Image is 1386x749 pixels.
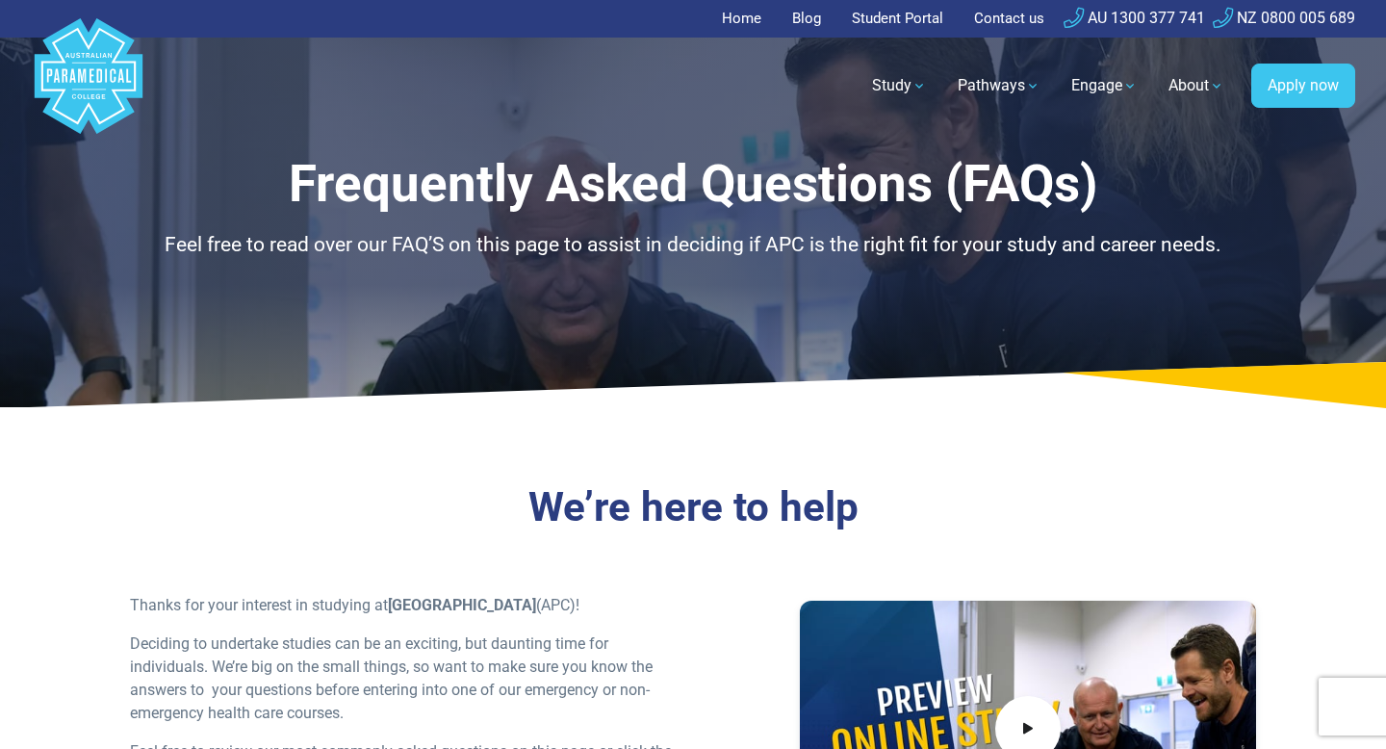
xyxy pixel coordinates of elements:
p: Feel free to read over our FAQ’S on this page to assist in deciding if APC is the right fit for y... [130,230,1256,261]
a: Pathways [946,59,1052,113]
strong: [GEOGRAPHIC_DATA] [388,596,536,614]
span: Thanks for your interest in studying at (APC)! [130,596,579,614]
a: About [1157,59,1236,113]
h3: We’re here to help [130,483,1256,532]
a: Australian Paramedical College [31,38,146,135]
a: Study [860,59,938,113]
span: Deciding to undertake studies can be an exciting, but daunting time for individuals. We’re big on... [130,634,653,722]
a: AU 1300 377 741 [1064,9,1205,27]
h1: Frequently Asked Questions (FAQs) [130,154,1256,215]
a: Apply now [1251,64,1355,108]
a: Engage [1060,59,1149,113]
a: NZ 0800 005 689 [1213,9,1355,27]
